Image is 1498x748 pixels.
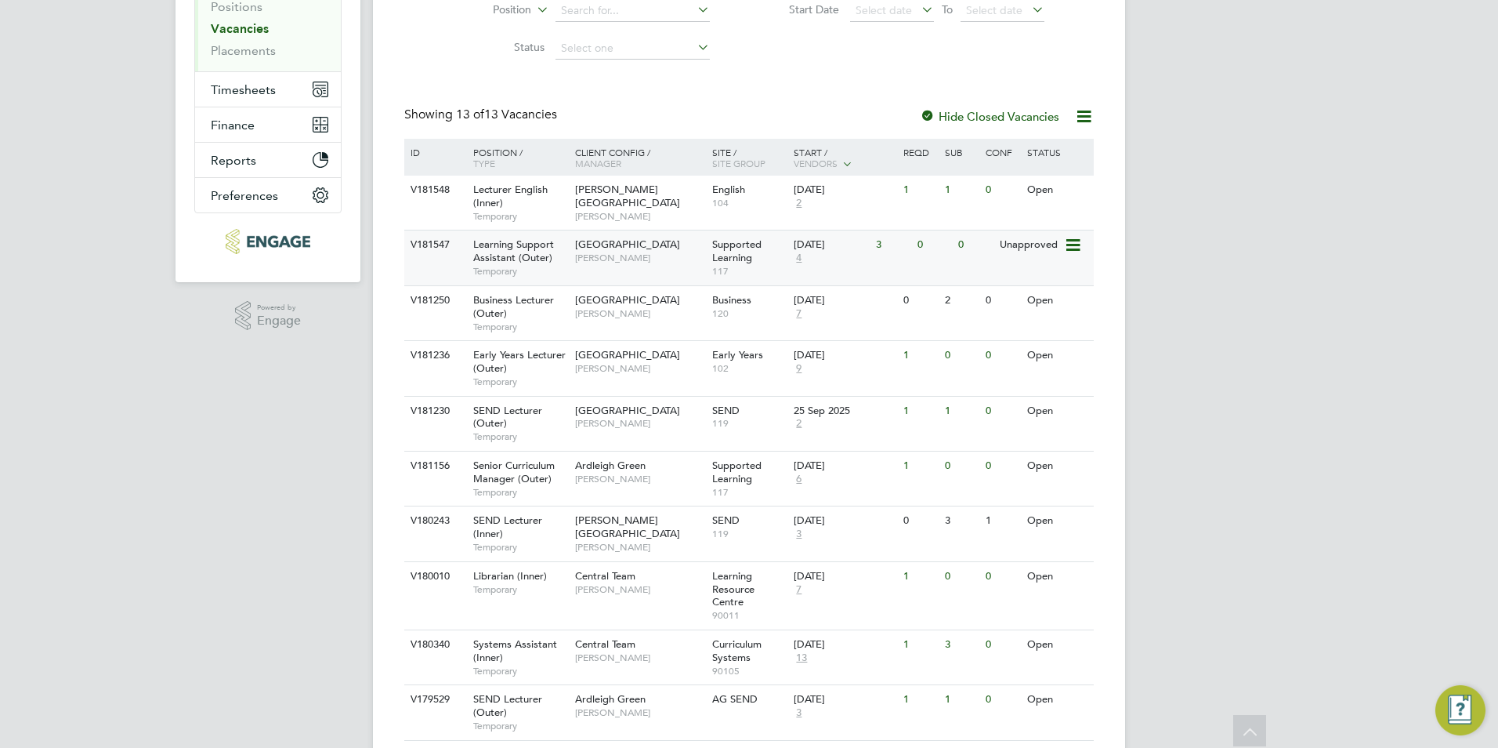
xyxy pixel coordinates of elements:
[473,486,567,499] span: Temporary
[575,459,646,472] span: Ardleigh Green
[473,183,548,209] span: Lecturer English (Inner)
[794,528,804,541] span: 3
[195,72,341,107] button: Timesheets
[473,459,555,485] span: Senior Curriculum Manager (Outer)
[982,176,1022,205] div: 0
[211,43,276,58] a: Placements
[712,637,762,664] span: Curriculum Systems
[794,583,804,597] span: 7
[712,514,740,527] span: SEND
[575,348,680,361] span: [GEOGRAPHIC_DATA]
[712,692,758,706] span: AG SEND
[1023,685,1091,714] div: Open
[712,486,787,499] span: 117
[1023,341,1091,370] div: Open
[712,183,745,196] span: English
[712,528,787,540] span: 119
[899,685,940,714] div: 1
[473,265,567,278] span: Temporary
[407,231,461,260] div: V181547
[575,307,704,320] span: [PERSON_NAME]
[712,417,787,430] span: 119
[794,693,896,706] div: [DATE]
[473,569,547,583] span: Librarian (Inner)
[794,307,804,321] span: 7
[473,321,567,333] span: Temporary
[982,397,1022,426] div: 0
[575,569,635,583] span: Central Team
[407,507,461,536] div: V180243
[856,3,912,17] span: Select date
[575,183,680,209] span: [PERSON_NAME][GEOGRAPHIC_DATA]
[575,473,704,485] span: [PERSON_NAME]
[1023,139,1091,165] div: Status
[899,286,940,315] div: 0
[571,139,708,176] div: Client Config /
[211,188,278,203] span: Preferences
[712,238,762,264] span: Supported Learning
[966,3,1022,17] span: Select date
[575,692,646,706] span: Ardleigh Green
[407,286,461,315] div: V181250
[473,720,567,732] span: Temporary
[712,459,762,485] span: Supported Learning
[794,706,804,720] span: 3
[794,417,804,430] span: 2
[195,178,341,212] button: Preferences
[194,229,342,254] a: Go to home page
[575,210,704,223] span: [PERSON_NAME]
[982,452,1022,481] div: 0
[575,417,704,430] span: [PERSON_NAME]
[575,157,621,169] span: Manager
[473,157,495,169] span: Type
[473,238,554,264] span: Learning Support Assistant (Outer)
[712,665,787,677] span: 90105
[575,514,680,540] span: [PERSON_NAME][GEOGRAPHIC_DATA]
[456,107,484,122] span: 13 of
[708,139,791,176] div: Site /
[872,231,913,260] div: 3
[257,314,301,328] span: Engage
[982,562,1022,591] div: 0
[712,293,751,307] span: Business
[555,38,710,60] input: Select one
[454,40,545,54] label: Status
[941,286,982,315] div: 2
[712,265,787,278] span: 117
[982,341,1022,370] div: 0
[575,637,635,651] span: Central Team
[1023,286,1091,315] div: Open
[794,238,868,252] div: [DATE]
[407,397,461,426] div: V181230
[941,630,982,659] div: 3
[211,21,269,36] a: Vacancies
[211,82,276,97] span: Timesheets
[794,294,896,307] div: [DATE]
[473,692,542,719] span: SEND Lecturer (Outer)
[790,139,899,178] div: Start /
[982,139,1022,165] div: Conf
[941,452,982,481] div: 0
[941,139,982,165] div: Sub
[794,157,838,169] span: Vendors
[794,197,804,210] span: 2
[954,231,995,260] div: 0
[257,301,301,314] span: Powered by
[575,706,704,719] span: [PERSON_NAME]
[473,637,557,664] span: Systems Assistant (Inner)
[456,107,557,122] span: 13 Vacancies
[794,362,804,376] span: 9
[899,452,940,481] div: 1
[794,459,896,473] div: [DATE]
[914,231,954,260] div: 0
[473,210,567,223] span: Temporary
[982,630,1022,659] div: 0
[941,176,982,205] div: 1
[473,665,567,677] span: Temporary
[982,685,1022,714] div: 0
[712,569,754,609] span: Learning Resource Centre
[899,176,940,205] div: 1
[982,507,1022,536] div: 1
[712,404,740,417] span: SEND
[575,252,704,264] span: [PERSON_NAME]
